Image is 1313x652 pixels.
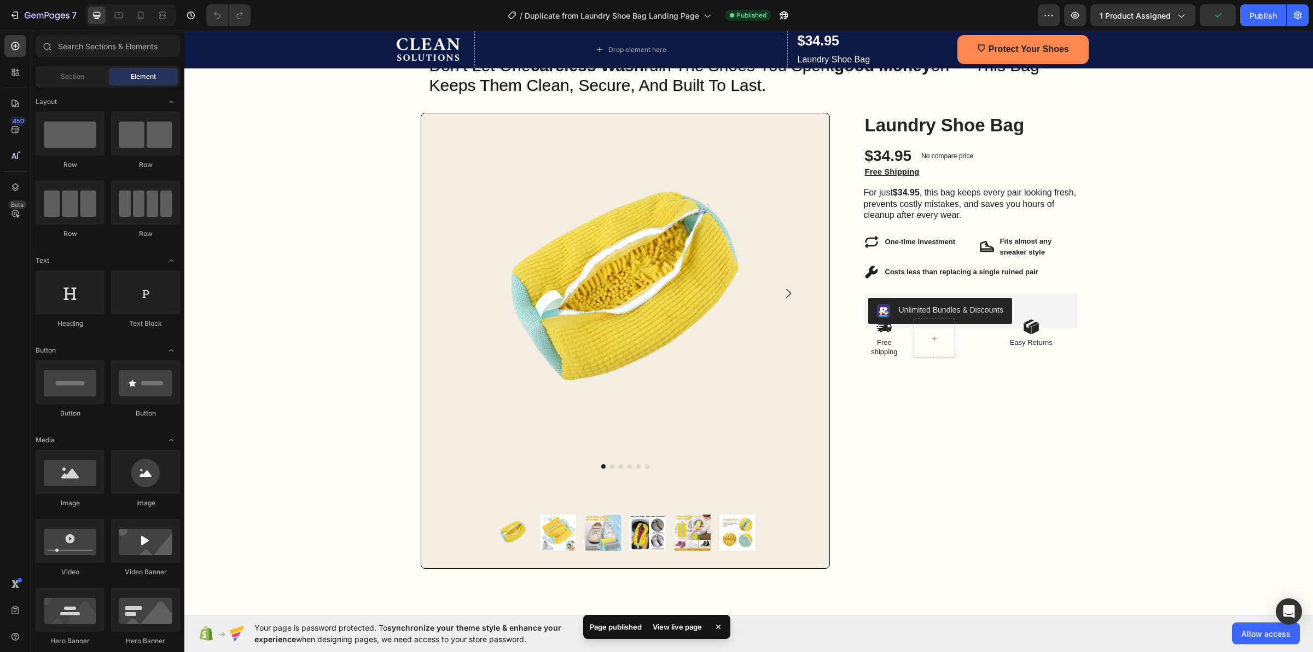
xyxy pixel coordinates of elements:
[684,267,828,293] button: Unlimited Bundles & Discounts
[1240,4,1286,26] button: Publish
[693,274,706,287] img: CPuO_JmopPsCEAE=.png
[111,319,180,328] div: Text Block
[646,619,708,634] div: View live page
[736,10,766,20] span: Published
[681,136,892,147] p: Free Shipping
[417,434,421,438] button: Dot
[10,117,26,125] div: 450
[254,622,604,645] span: Your page is password protected. To when designing pages, we need access to your store password.
[36,229,104,239] div: Row
[1276,598,1302,625] div: Open Intercom Messenger
[701,206,771,217] p: One-time investment
[36,319,104,328] div: Heading
[162,342,180,359] span: Toggle open
[681,308,720,326] p: Free shipping
[461,434,465,438] button: Dot
[737,122,789,129] p: No compare price
[111,408,180,418] div: Button
[131,72,156,82] span: Element
[443,434,448,438] button: Dot
[61,72,84,82] span: Section
[714,274,819,285] div: Unlimited Bundles & Discounts
[434,434,439,438] button: Dot
[708,157,735,166] strong: $34.95
[36,408,104,418] div: Button
[36,97,57,107] span: Layout
[162,431,180,449] span: Toggle open
[162,252,180,269] span: Toggle open
[816,205,891,227] p: Fits almost any sneaker style
[1241,628,1291,639] span: Allow access
[72,9,77,22] p: 7
[679,82,893,108] h1: Laundry Shoe Bag
[679,114,729,136] div: $34.95
[525,10,699,21] span: Duplicate from Laundry Shoe Bag Landing Page
[36,636,104,646] div: Hero Banner
[36,567,104,577] div: Video
[206,4,251,26] div: Undo/Redo
[111,567,180,577] div: Video Banner
[8,200,26,209] div: Beta
[36,435,55,445] span: Media
[1100,10,1171,21] span: 1 product assigned
[426,434,430,438] button: Dot
[36,498,104,508] div: Image
[111,160,180,170] div: Row
[520,10,522,21] span: /
[590,621,642,632] p: Page published
[1090,4,1195,26] button: 1 product assigned
[162,93,180,111] span: Toggle open
[452,434,456,438] button: Dot
[701,236,854,247] p: Costs less than replacing a single ruined pair
[4,4,82,26] button: 7
[111,636,180,646] div: Hero Banner
[36,35,180,57] input: Search Sections & Elements
[111,498,180,508] div: Image
[1232,622,1300,644] button: Allow access
[1250,10,1277,21] div: Publish
[36,345,56,355] span: Button
[254,623,561,644] span: synchronize your theme style & enhance your experience
[36,256,49,266] span: Text
[802,308,892,317] p: Easy Returns
[679,157,893,191] p: For just , this bag keeps every pair looking fresh, prevents costly mistakes, and saves you hours...
[597,256,611,269] button: Carousel Next Arrow
[111,229,180,239] div: Row
[184,31,1313,615] iframe: Design area
[36,160,104,170] div: Row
